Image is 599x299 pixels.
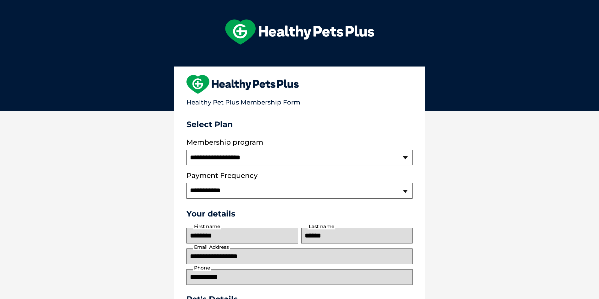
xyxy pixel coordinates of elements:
label: Payment Frequency [186,172,258,180]
label: First name [193,224,221,229]
label: Phone [193,265,211,271]
h3: Select Plan [186,120,413,129]
img: hpp-logo-landscape-green-white.png [225,19,374,45]
label: Membership program [186,138,413,147]
p: Healthy Pet Plus Membership Form [186,96,413,106]
label: Email Address [193,244,230,250]
img: heart-shape-hpp-logo-large.png [186,75,299,94]
label: Last name [308,224,335,229]
h3: Your details [186,209,413,218]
